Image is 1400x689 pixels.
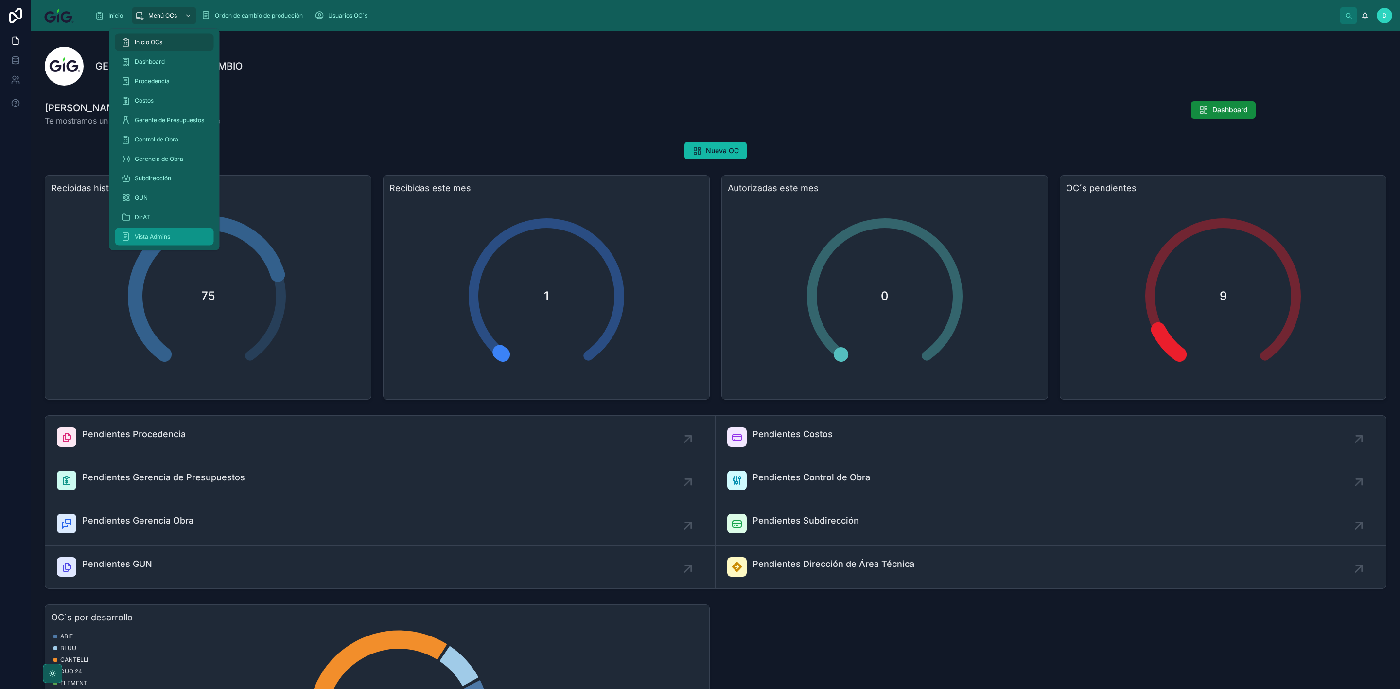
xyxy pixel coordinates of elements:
span: CANTELLI [60,656,88,664]
span: Gerencia de Obra [135,155,183,163]
a: Pendientes GUN [45,546,716,588]
span: Pendientes Dirección de Área Técnica [752,557,914,571]
span: ELEMENT [60,679,87,687]
span: DirAT [135,213,150,221]
a: Pendientes Gerencia Obra [45,502,716,546]
h3: Autorizadas este mes [728,181,1042,195]
span: D [1382,12,1387,19]
span: GUN [135,194,148,202]
span: Inicio OCs [135,38,162,46]
img: App logo [39,8,79,23]
a: Gerente de Presupuestos [115,111,214,129]
a: Usuarios OC´s [312,7,374,24]
a: Inicio [92,7,130,24]
a: Pendientes Costos [716,416,1386,459]
span: 0 [881,288,889,304]
span: Pendientes Control de Obra [752,471,870,484]
span: Procedencia [135,77,170,85]
a: Pendientes Dirección de Área Técnica [716,546,1386,588]
h3: OC´s pendientes [1066,181,1380,195]
span: DUO 24 [60,668,82,675]
span: Menú OCs [148,12,177,19]
a: Costos [115,92,214,109]
h3: Recibidas histórico [51,181,365,195]
span: Gerente de Presupuestos [135,116,204,124]
a: Pendientes Gerencia de Presupuestos [45,459,716,502]
a: Inicio OCs [115,34,214,51]
a: Subdirección [115,170,214,187]
h1: [PERSON_NAME] [45,101,221,115]
h3: Recibidas este mes [389,181,703,195]
span: Subdirección [135,175,171,182]
span: Pendientes Gerencia Obra [82,514,193,528]
a: Control de Obra [115,131,214,148]
a: Vista Admins [115,228,214,246]
a: Orden de cambio de producción [198,7,310,24]
button: Nueva OC [684,142,747,159]
a: Gerencia de Obra [115,150,214,168]
span: Pendientes Subdirección [752,514,859,528]
a: Procedencia [115,72,214,90]
span: Pendientes GUN [82,557,152,571]
span: Te mostramos un vistazo de lo que ha sucedido [45,115,221,126]
a: GUN [115,189,214,207]
span: Dashboard [1212,105,1248,115]
span: Usuarios OC´s [328,12,367,19]
h3: OC´s por desarrollo [51,611,703,624]
a: Pendientes Procedencia [45,416,716,459]
span: 1 [544,288,549,304]
span: Inicio [108,12,123,19]
span: Nueva OC [706,146,739,156]
span: Control de Obra [135,136,178,143]
span: ABIE [60,633,73,640]
div: scrollable content [87,5,1340,26]
a: Pendientes Subdirección [716,502,1386,546]
a: Pendientes Control de Obra [716,459,1386,502]
a: DirAT [115,209,214,226]
span: Pendientes Gerencia de Presupuestos [82,471,245,484]
a: Dashboard [115,53,214,71]
span: Orden de cambio de producción [215,12,303,19]
span: 75 [201,288,215,304]
span: 9 [1220,288,1227,304]
span: Costos [135,97,154,105]
button: Dashboard [1191,101,1256,119]
h1: GESTIÓN ÓRDENES DE CAMBIO [95,59,243,73]
span: Pendientes Costos [752,427,833,441]
span: BLUU [60,644,76,652]
span: Vista Admins [135,233,170,241]
span: Dashboard [135,58,165,66]
a: Menú OCs [132,7,196,24]
span: Pendientes Procedencia [82,427,186,441]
